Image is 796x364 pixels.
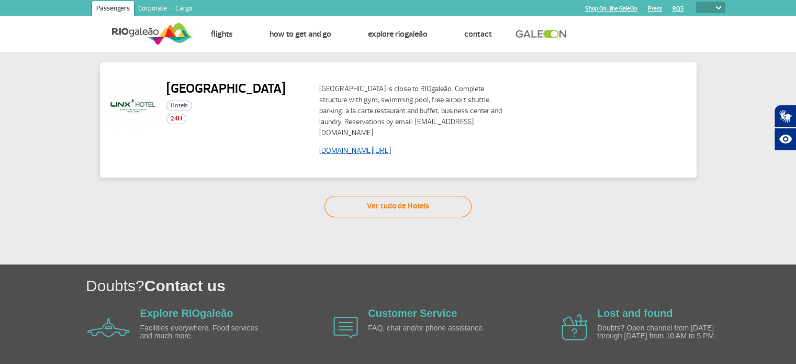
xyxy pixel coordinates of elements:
[144,277,226,294] span: Contact us
[134,1,171,18] a: Corporate
[597,307,672,319] a: Lost and found
[368,29,428,39] a: Explore RIOgaleão
[368,324,488,332] p: FAQ, chat and/or phone assistance.
[270,29,331,39] a: How to get and go
[140,307,233,319] a: Explore RIOgaleão
[86,275,796,296] h1: Doubts?
[319,146,391,155] a: [DOMAIN_NAME][URL]
[774,105,796,128] button: Abrir tradutor de língua de sinais.
[319,83,508,138] p: [GEOGRAPHIC_DATA] is close to RIOgaleão. Complete structure with gym, swimming pool, free airport...
[774,128,796,151] button: Abrir recursos assistivos.
[166,114,186,124] span: 24H
[648,5,662,12] a: Press
[774,105,796,151] div: Plugin de acessibilidade da Hand Talk.
[672,5,684,12] a: RQS
[324,196,472,217] a: Ver tudo de Hotels
[166,101,192,111] span: Hotels
[585,5,637,12] a: Shop On-line GaleOn
[464,29,492,39] a: Contact
[597,324,717,340] p: Doubts? Open channel from [DATE] through [DATE] from 10 AM to 5 PM.
[211,29,233,39] a: Flights
[368,307,457,319] a: Customer Service
[87,318,130,337] img: airplane icon
[108,81,158,131] img: linx-logo.jpg
[562,314,587,340] img: airplane icon
[166,81,286,96] h2: [GEOGRAPHIC_DATA]
[140,324,261,340] p: Facilities everywhere. Food services and much more.
[333,317,358,338] img: airplane icon
[171,1,196,18] a: Cargo
[92,1,134,18] a: Passengers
